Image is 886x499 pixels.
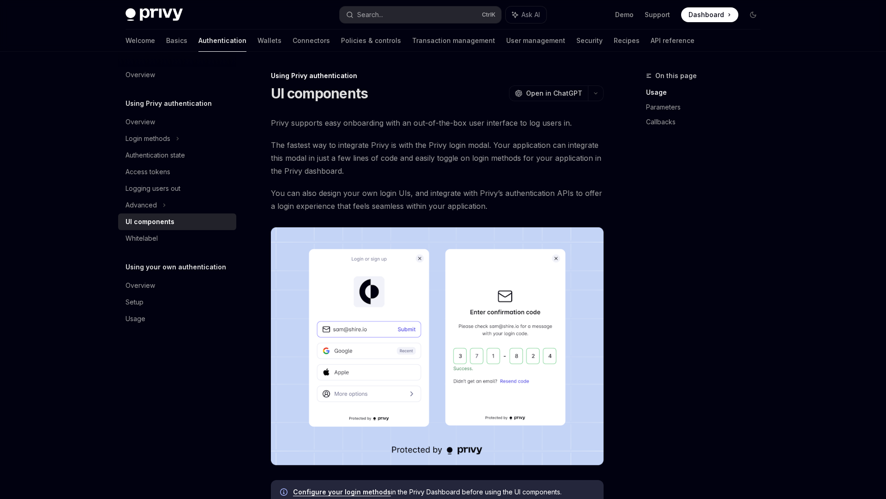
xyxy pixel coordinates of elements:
[655,70,697,81] span: On this page
[271,227,604,465] img: images/Onboard.png
[126,313,145,324] div: Usage
[293,488,391,496] a: Configure your login methods
[340,6,501,23] button: Search...CtrlK
[341,30,401,52] a: Policies & controls
[198,30,246,52] a: Authentication
[118,114,236,130] a: Overview
[576,30,603,52] a: Security
[293,30,330,52] a: Connectors
[166,30,187,52] a: Basics
[118,230,236,247] a: Whitelabel
[126,150,185,161] div: Authentication state
[118,147,236,164] a: Authentication state
[646,85,768,100] a: Usage
[118,180,236,197] a: Logging users out
[126,166,170,177] div: Access tokens
[646,115,768,129] a: Callbacks
[615,10,634,19] a: Demo
[506,30,565,52] a: User management
[293,487,594,497] span: in the Privy Dashboard before using the UI components.
[126,200,157,211] div: Advanced
[509,85,588,101] button: Open in ChatGPT
[271,139,604,177] span: The fastest way to integrate Privy is with the Privy login modal. Your application can integrate ...
[126,30,155,52] a: Welcome
[118,294,236,310] a: Setup
[526,89,582,98] span: Open in ChatGPT
[271,85,368,102] h1: UI components
[126,98,212,109] h5: Using Privy authentication
[271,71,604,80] div: Using Privy authentication
[357,9,383,20] div: Search...
[614,30,640,52] a: Recipes
[646,100,768,115] a: Parameters
[126,262,226,273] h5: Using your own authentication
[126,133,170,144] div: Login methods
[126,297,144,308] div: Setup
[271,116,604,129] span: Privy supports easy onboarding with an out-of-the-box user interface to log users in.
[651,30,694,52] a: API reference
[126,8,183,21] img: dark logo
[271,187,604,213] span: You can also design your own login UIs, and integrate with Privy’s authentication APIs to offer a...
[118,277,236,294] a: Overview
[280,488,289,498] svg: Info
[412,30,495,52] a: Transaction management
[688,10,724,19] span: Dashboard
[645,10,670,19] a: Support
[126,233,158,244] div: Whitelabel
[746,7,760,22] button: Toggle dark mode
[118,164,236,180] a: Access tokens
[126,183,180,194] div: Logging users out
[118,310,236,327] a: Usage
[506,6,546,23] button: Ask AI
[681,7,738,22] a: Dashboard
[257,30,281,52] a: Wallets
[118,67,236,83] a: Overview
[482,11,496,18] span: Ctrl K
[126,280,155,291] div: Overview
[126,216,174,227] div: UI components
[118,213,236,230] a: UI components
[521,10,540,19] span: Ask AI
[126,69,155,80] div: Overview
[126,116,155,128] div: Overview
